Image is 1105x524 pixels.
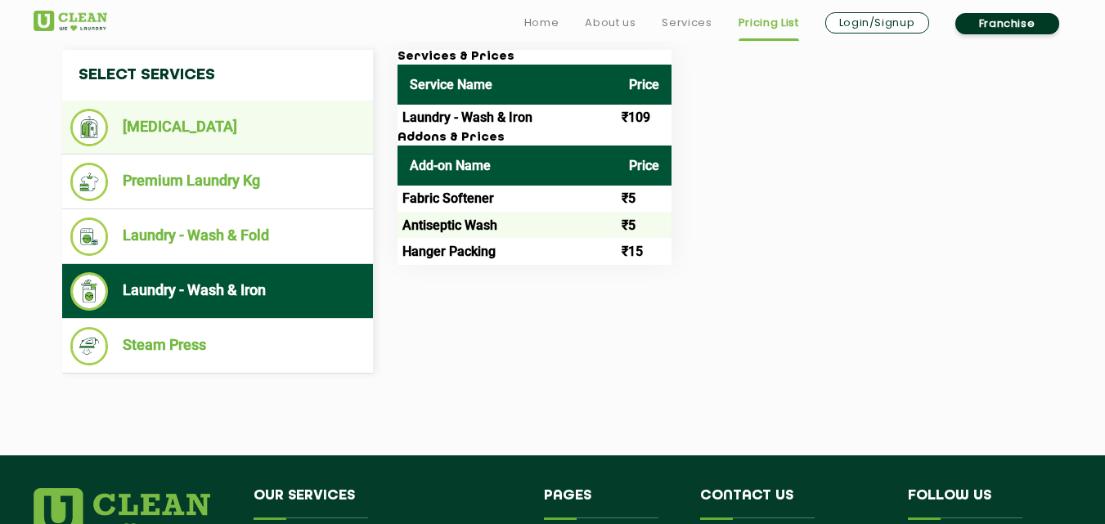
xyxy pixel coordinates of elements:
[398,131,672,146] h3: Addons & Prices
[617,212,672,238] td: ₹5
[617,105,672,131] td: ₹109
[254,488,520,519] h4: Our Services
[398,238,617,264] td: Hanger Packing
[739,13,799,33] a: Pricing List
[617,186,672,212] td: ₹5
[908,488,1052,519] h4: Follow us
[70,272,109,311] img: Laundry - Wash & Iron
[700,488,883,519] h4: Contact us
[398,50,672,65] h3: Services & Prices
[524,13,559,33] a: Home
[662,13,712,33] a: Services
[398,212,617,238] td: Antiseptic Wash
[617,146,672,186] th: Price
[70,272,365,311] li: Laundry - Wash & Iron
[544,488,676,519] h4: Pages
[825,12,929,34] a: Login/Signup
[70,217,109,256] img: Laundry - Wash & Fold
[398,105,617,131] td: Laundry - Wash & Iron
[70,109,109,146] img: Dry Cleaning
[955,13,1059,34] a: Franchise
[585,13,636,33] a: About us
[398,65,617,105] th: Service Name
[70,327,365,365] li: Steam Press
[70,217,365,256] li: Laundry - Wash & Fold
[70,327,109,365] img: Steam Press
[70,163,365,201] li: Premium Laundry Kg
[70,163,109,201] img: Premium Laundry Kg
[70,109,365,146] li: [MEDICAL_DATA]
[34,11,107,31] img: UClean Laundry and Dry Cleaning
[617,65,672,105] th: Price
[617,238,672,264] td: ₹15
[62,50,373,101] h4: Select Services
[398,146,617,186] th: Add-on Name
[398,186,617,212] td: Fabric Softener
